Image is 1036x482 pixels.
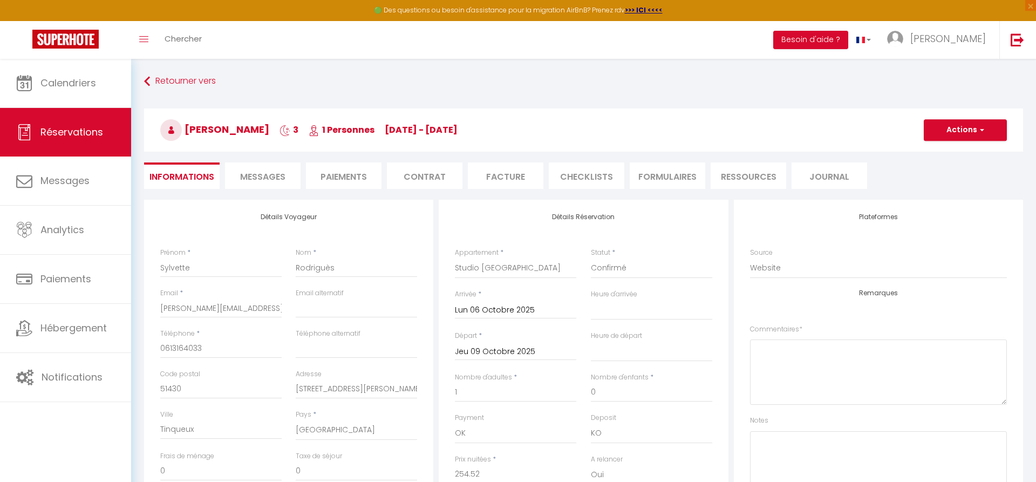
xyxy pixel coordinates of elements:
[711,162,786,189] li: Ressources
[156,21,210,59] a: Chercher
[591,413,616,423] label: Deposit
[468,162,543,189] li: Facture
[591,454,623,465] label: A relancer
[879,21,999,59] a: ... [PERSON_NAME]
[910,32,986,45] span: [PERSON_NAME]
[40,76,96,90] span: Calendriers
[792,162,867,189] li: Journal
[625,5,663,15] a: >>> ICI <<<<
[40,321,107,335] span: Hébergement
[591,248,610,258] label: Statut
[280,124,298,136] span: 3
[40,125,103,139] span: Réservations
[455,413,484,423] label: Payment
[160,369,200,379] label: Code postal
[750,324,802,335] label: Commentaires
[144,162,220,189] li: Informations
[296,369,322,379] label: Adresse
[549,162,624,189] li: CHECKLISTS
[160,288,178,298] label: Email
[40,223,84,236] span: Analytics
[750,289,1007,297] h4: Remarques
[591,372,649,383] label: Nombre d'enfants
[750,416,768,426] label: Notes
[160,123,269,136] span: [PERSON_NAME]
[296,288,344,298] label: Email alternatif
[455,372,512,383] label: Nombre d'adultes
[296,451,342,461] label: Taxe de séjour
[591,331,642,341] label: Heure de départ
[42,370,103,384] span: Notifications
[40,174,90,187] span: Messages
[160,213,417,221] h4: Détails Voyageur
[387,162,462,189] li: Contrat
[296,329,360,339] label: Téléphone alternatif
[160,329,195,339] label: Téléphone
[1011,33,1024,46] img: logout
[160,248,186,258] label: Prénom
[240,171,285,183] span: Messages
[309,124,374,136] span: 1 Personnes
[32,30,99,49] img: Super Booking
[455,454,491,465] label: Prix nuitées
[887,31,903,47] img: ...
[296,248,311,258] label: Nom
[160,451,214,461] label: Frais de ménage
[591,289,637,300] label: Heure d'arrivée
[385,124,458,136] span: [DATE] - [DATE]
[924,119,1007,141] button: Actions
[296,410,311,420] label: Pays
[630,162,705,189] li: FORMULAIRES
[750,248,773,258] label: Source
[455,213,712,221] h4: Détails Réservation
[455,289,476,300] label: Arrivée
[306,162,381,189] li: Paiements
[40,272,91,286] span: Paiements
[455,248,499,258] label: Appartement
[160,410,173,420] label: Ville
[144,72,1023,91] a: Retourner vers
[750,213,1007,221] h4: Plateformes
[773,31,848,49] button: Besoin d'aide ?
[165,33,202,44] span: Chercher
[455,331,477,341] label: Départ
